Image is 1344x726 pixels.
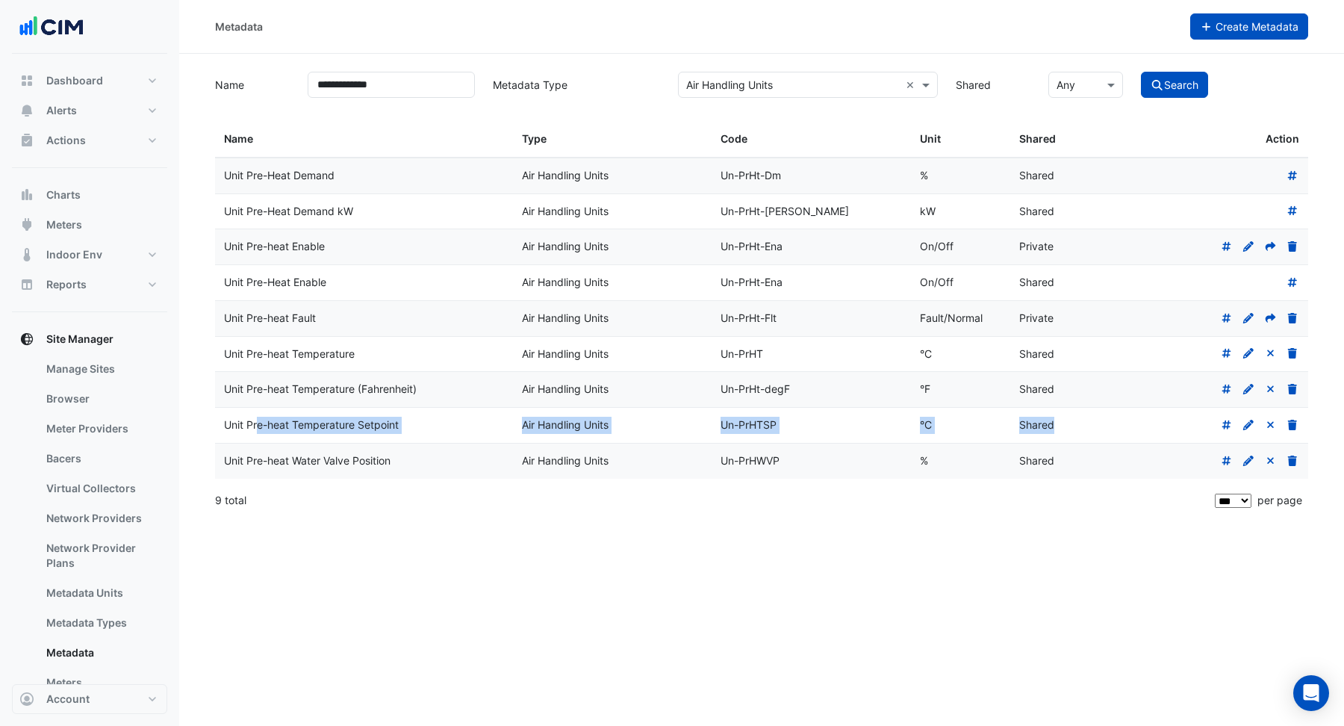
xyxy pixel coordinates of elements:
div: 9 total [215,482,1212,519]
a: Delete [1286,382,1299,395]
div: Shared [1019,453,1101,470]
div: °C [920,346,1001,363]
a: Manage Sites [34,354,167,384]
button: Dashboard [12,66,167,96]
div: Shared [1019,417,1101,434]
img: Company Logo [18,12,85,42]
div: Unit Pre-heat Water Valve Position [224,453,504,470]
span: Dashboard [46,73,103,88]
a: Delete [1286,240,1299,252]
span: Type [522,132,547,145]
label: Metadata Type [484,72,669,98]
div: Un-PrHTSP [721,417,901,434]
a: Meters [34,668,167,698]
button: Account [12,684,167,714]
a: Delete [1286,418,1299,431]
button: Actions [12,125,167,155]
label: Name [206,72,299,98]
a: Share [1264,240,1278,252]
div: Un-PrHt-Flt [721,310,901,327]
a: Delete [1286,454,1299,467]
div: Unit Pre-heat Temperature (Fahrenheit) [224,381,504,398]
div: Shared [1019,167,1101,184]
a: Retrieve metadata usage counts for favourites, rules and templates [1220,311,1233,324]
div: kW [920,203,1001,220]
button: Search [1141,72,1208,98]
app-icon: Charts [19,187,34,202]
button: Charts [12,180,167,210]
span: Charts [46,187,81,202]
div: % [920,167,1001,184]
div: Unit Pre-heat Temperature [224,346,504,363]
button: Meters [12,210,167,240]
span: Actions [46,133,86,148]
div: Unit Pre-heat Fault [224,310,504,327]
a: Bacers [34,444,167,474]
app-icon: Indoor Env [19,247,34,262]
span: Action [1266,131,1299,148]
a: Metadata Types [34,608,167,638]
div: On/Off [920,274,1001,291]
div: Air Handling Units [522,417,703,434]
div: Un-PrHt-[PERSON_NAME] [721,203,901,220]
div: Air Handling Units [522,310,703,327]
a: Metadata [34,638,167,668]
a: Unshare [1264,382,1278,395]
a: Network Provider Plans [34,533,167,578]
div: Unit Pre-heat Temperature Setpoint [224,417,504,434]
a: Retrieve metadata usage counts for favourites, rules and templates [1220,418,1233,431]
a: Retrieve metadata usage counts for favourites, rules and templates [1220,347,1233,360]
button: Create Metadata [1190,13,1309,40]
span: Meters [46,217,82,232]
app-icon: Reports [19,277,34,292]
a: Network Providers [34,503,167,533]
div: Un-PrHt-Ena [721,274,901,291]
span: Site Manager [46,332,113,347]
div: Air Handling Units [522,167,703,184]
div: Unit Pre-heat Enable [224,238,504,255]
span: Reports [46,277,87,292]
a: Virtual Collectors [34,474,167,503]
button: Site Manager [12,324,167,354]
div: Un-PrHT [721,346,901,363]
div: Private [1019,310,1101,327]
a: Meter Providers [34,414,167,444]
span: Shared [1019,132,1056,145]
div: Metadata [215,19,263,34]
label: Shared [947,72,1039,98]
a: Unshare [1264,454,1278,467]
a: Metadata Units [34,578,167,608]
span: Unit [920,132,941,145]
div: Un-PrHt-degF [721,381,901,398]
app-icon: Dashboard [19,73,34,88]
div: Open Intercom Messenger [1293,675,1329,711]
div: Unit Pre-Heat Demand [224,167,504,184]
div: Shared [1019,381,1101,398]
div: Air Handling Units [522,238,703,255]
app-icon: Meters [19,217,34,232]
span: Clear [906,77,918,93]
div: Air Handling Units [522,381,703,398]
span: Indoor Env [46,247,102,262]
div: Unit Pre-Heat Enable [224,274,504,291]
a: Retrieve metadata usage counts for favourites, rules and templates [1220,240,1233,252]
div: Air Handling Units [522,203,703,220]
div: Unit Pre-Heat Demand kW [224,203,504,220]
button: Reports [12,270,167,300]
div: Un-PrHt-Dm [721,167,901,184]
div: Fault/Normal [920,310,1001,327]
a: Retrieve metadata usage counts for favourites, rules and templates [1286,276,1299,288]
app-icon: Site Manager [19,332,34,347]
div: °C [920,417,1001,434]
div: Shared [1019,274,1101,291]
button: Indoor Env [12,240,167,270]
a: Browser [34,384,167,414]
a: Retrieve metadata usage counts for favourites, rules and templates [1286,169,1299,181]
a: Retrieve metadata usage counts for favourites, rules and templates [1220,454,1233,467]
a: Retrieve metadata usage counts for favourites, rules and templates [1286,205,1299,217]
div: % [920,453,1001,470]
a: Unshare [1264,347,1278,360]
div: Un-PrHt-Ena [721,238,901,255]
div: On/Off [920,238,1001,255]
a: Delete [1286,311,1299,324]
